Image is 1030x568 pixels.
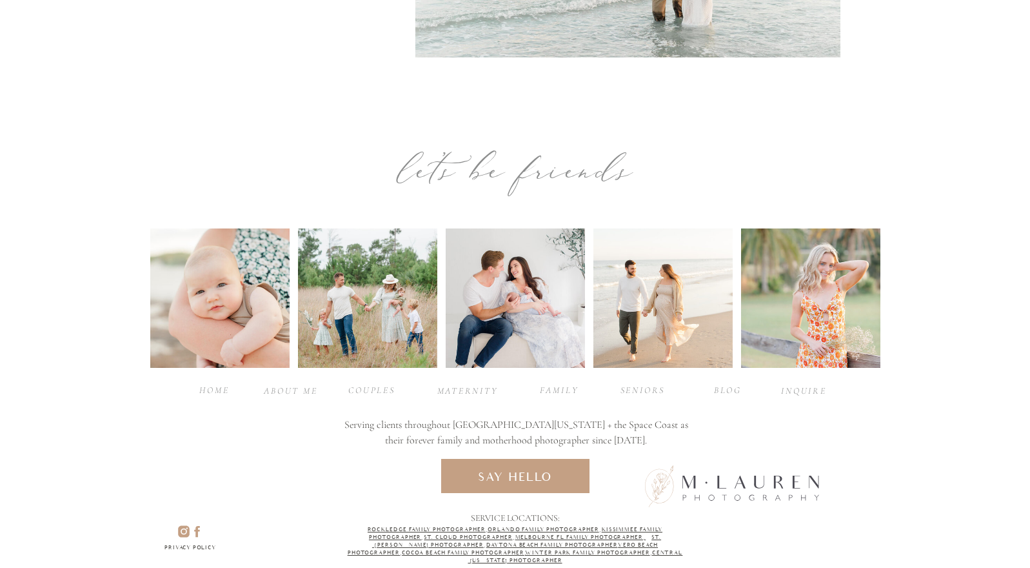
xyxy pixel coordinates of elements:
[471,511,560,524] p: Service Locations:
[486,542,618,548] a: Daytona Beach Family Photographer
[346,383,398,396] a: Couples
[264,384,319,396] a: about ME
[525,550,650,556] a: Winter Park Family Photographer
[189,383,241,396] a: Home
[533,383,585,396] a: family
[515,534,646,540] a: Melbourne Fl Family Photographer,
[702,383,754,396] a: BLOG
[347,526,684,565] p: , , , , , , , , ,
[778,384,830,396] a: INQUIRE
[368,527,486,532] a: Rockledge Family Photographer
[468,469,564,483] a: say hello
[437,384,495,396] a: maternity
[617,383,669,396] a: seniors
[402,550,524,556] a: Cocoa Beach Family Photographer
[488,527,599,532] a: Orlando Family Photographer
[150,544,231,555] a: Privacy policy
[310,138,722,201] div: let’s be friends
[424,534,512,540] a: ST. CLOUD Photographer
[341,417,692,450] h3: Serving clients throughout [GEOGRAPHIC_DATA][US_STATE] + the Space Coast as their forever family ...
